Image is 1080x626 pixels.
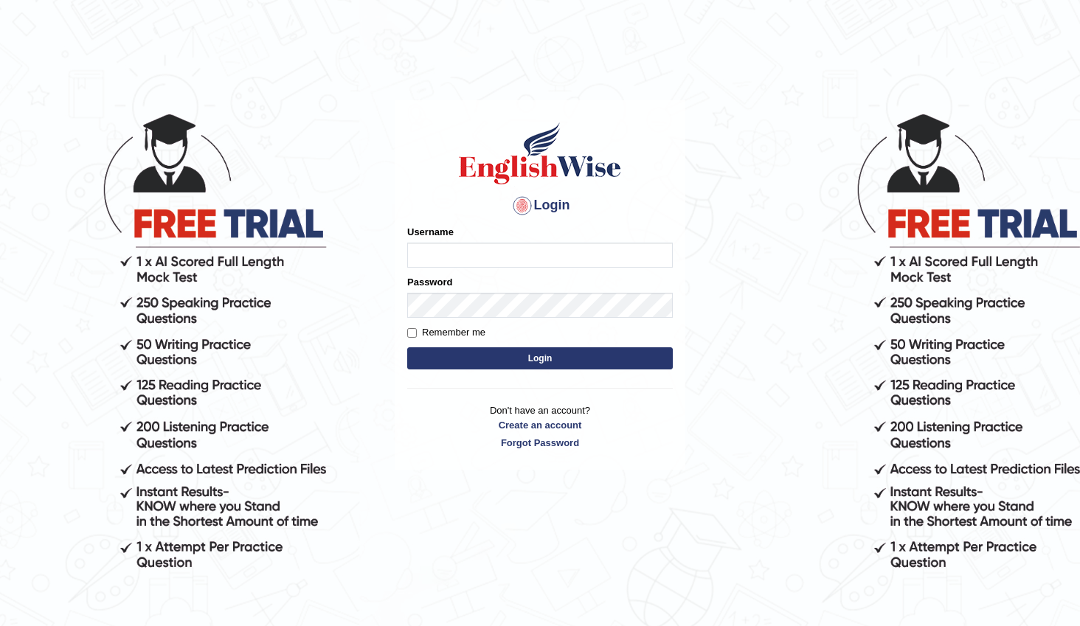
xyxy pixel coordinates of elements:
input: Remember me [407,328,417,338]
img: Logo of English Wise sign in for intelligent practice with AI [456,120,624,187]
p: Don't have an account? [407,403,673,449]
h4: Login [407,194,673,218]
a: Create an account [407,418,673,432]
label: Remember me [407,325,485,340]
label: Password [407,275,452,289]
label: Username [407,225,454,239]
a: Forgot Password [407,436,673,450]
button: Login [407,347,673,369]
